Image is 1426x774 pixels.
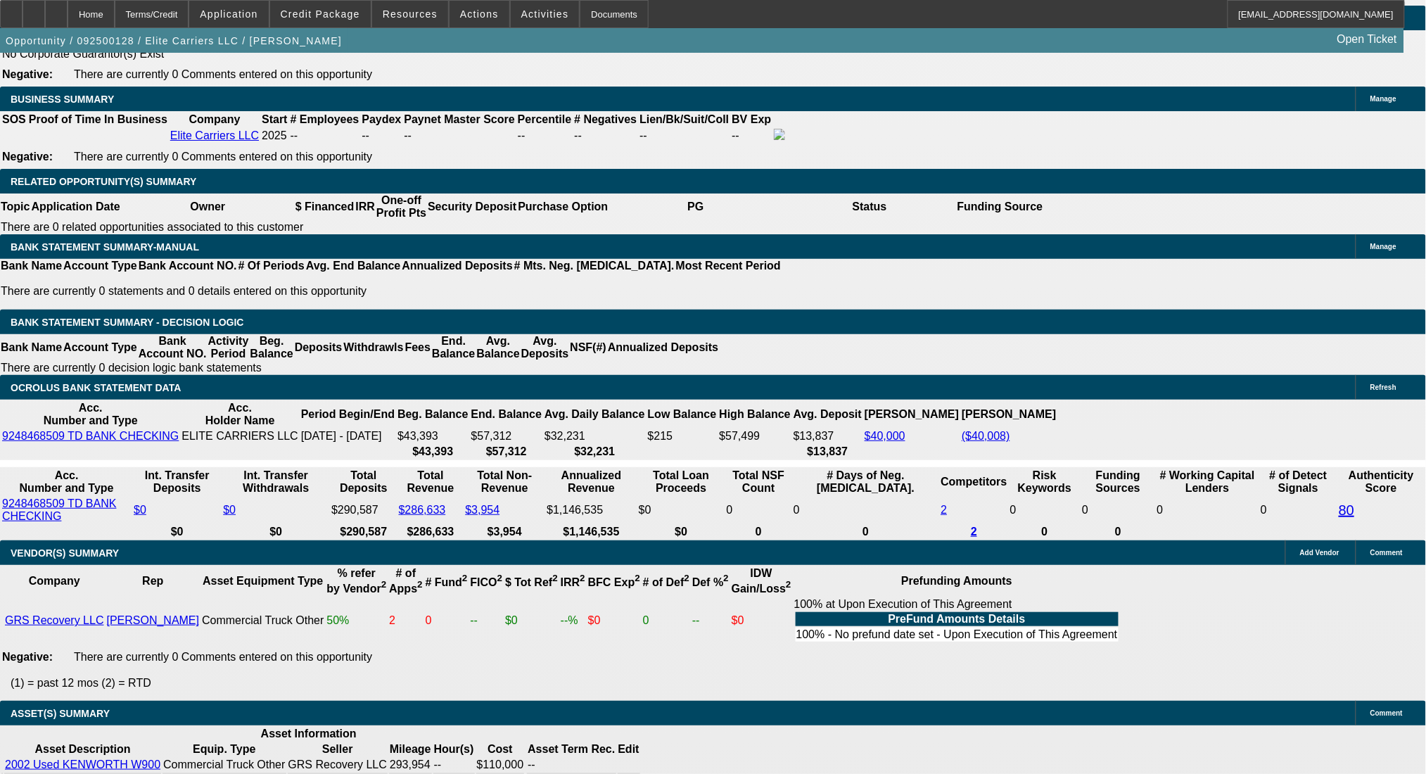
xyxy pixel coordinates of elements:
b: # Negatives [574,113,637,125]
th: Annualized Revenue [546,469,637,495]
b: # Fund [426,576,468,588]
th: Most Recent Period [675,259,782,273]
b: Percentile [518,113,571,125]
th: Low Balance [647,401,718,428]
th: Equip. Type [163,742,286,756]
th: High Balance [718,401,791,428]
span: 0 [1157,504,1164,516]
b: IRR [561,576,585,588]
span: VENDOR(S) SUMMARY [11,547,119,559]
td: -- [692,597,730,644]
span: ASSET(S) SUMMARY [11,708,110,719]
td: $290,587 [331,497,397,524]
a: $0 [134,504,146,516]
sup: 2 [786,580,791,590]
b: FICO [471,576,503,588]
b: Lien/Bk/Suit/Coll [639,113,729,125]
span: Manage [1370,243,1396,250]
b: Paydex [362,113,401,125]
th: Beg. Balance [249,334,293,361]
td: Commercial Truck Other [163,758,286,772]
b: IDW Gain/Loss [732,567,791,595]
th: 0 [726,525,791,539]
div: $1,146,535 [547,504,636,516]
td: 2 [388,597,423,644]
b: Company [189,113,241,125]
a: 9248468509 TD BANK CHECKING [2,430,179,442]
th: Total Loan Proceeds [638,469,725,495]
td: -- [731,128,772,144]
th: [PERSON_NAME] [961,401,1057,428]
span: Manage [1370,95,1396,103]
th: Competitors [940,469,1007,495]
span: There are currently 0 Comments entered on this opportunity [74,651,372,663]
td: -- [433,758,475,772]
th: $286,633 [398,525,464,539]
th: 0 [793,525,938,539]
a: ($40,008) [962,430,1010,442]
span: There are currently 0 Comments entered on this opportunity [74,151,372,163]
a: $0 [223,504,236,516]
b: Negative: [2,68,53,80]
th: Acc. Holder Name [181,401,298,428]
a: $3,954 [465,504,499,516]
b: Negative: [2,151,53,163]
td: Commercial Truck Other [201,597,324,644]
th: Proof of Time In Business [28,113,168,127]
th: Beg. Balance [397,401,469,428]
th: Period Begin/End [300,401,395,428]
b: Seller [322,743,353,755]
th: Avg. Deposit [793,401,862,428]
th: $13,837 [793,445,862,459]
th: End. Balance [431,334,476,361]
b: Hour(s) [434,743,474,755]
b: # of Def [643,576,689,588]
th: $43,393 [397,445,469,459]
a: Elite Carriers LLC [170,129,259,141]
th: Funding Source [957,193,1044,220]
td: $110,000 [476,758,525,772]
th: $57,312 [471,445,542,459]
td: GRS Recovery LLC [288,758,388,772]
span: There are currently 0 Comments entered on this opportunity [74,68,372,80]
td: 100% - No prefund date set - Upon Execution of This Agreement [796,628,1119,642]
span: Credit Package [281,8,360,20]
th: # Of Periods [238,259,305,273]
th: Avg. Daily Balance [544,401,646,428]
span: Comment [1370,549,1403,557]
td: 0 [1260,497,1337,524]
td: ELITE CARRIERS LLC [181,429,298,443]
td: [DATE] - [DATE] [300,429,395,443]
a: $40,000 [865,430,905,442]
a: 2 [971,526,977,538]
td: 2025 [261,128,288,144]
div: -- [574,129,637,142]
sup: 2 [497,573,502,584]
b: Prefunding Amounts [901,575,1012,587]
td: 0 [1010,497,1081,524]
b: Mileage [390,743,431,755]
td: 293,954 [389,758,432,772]
p: There are currently 0 statements and 0 details entered on this opportunity [1,285,781,298]
th: Edit [618,742,640,756]
b: Asset Term Rec. [528,743,615,755]
td: 0 [793,497,938,524]
a: 2 [941,504,947,516]
sup: 2 [685,573,689,584]
span: Resources [383,8,438,20]
td: -- [470,597,504,644]
th: Int. Transfer Deposits [133,469,221,495]
td: No Corporate Guarantor(s) Exist [1,47,770,61]
b: Rep [142,575,163,587]
th: Total Non-Revenue [464,469,545,495]
th: Account Type [63,334,138,361]
th: # of Detect Signals [1260,469,1337,495]
a: $286,633 [399,504,446,516]
div: -- [518,129,571,142]
b: Negative: [2,651,53,663]
th: 0 [1081,525,1154,539]
td: $0 [731,597,792,644]
th: Avg. Balance [476,334,520,361]
td: -- [361,128,402,144]
a: 80 [1339,502,1354,518]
